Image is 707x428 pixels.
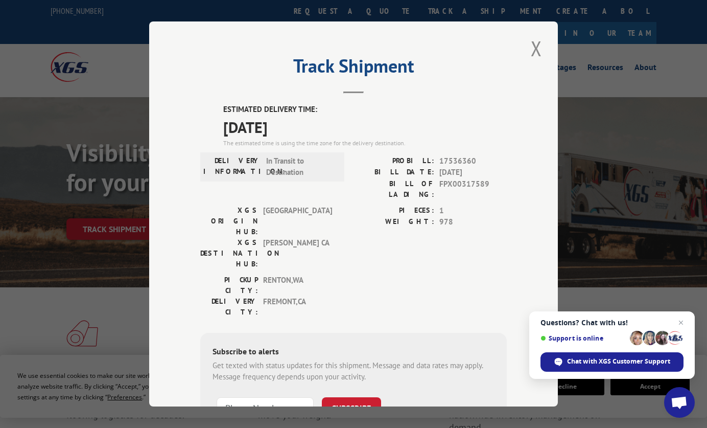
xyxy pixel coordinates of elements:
[353,205,434,216] label: PIECES:
[664,387,695,418] a: Open chat
[439,155,507,167] span: 17536360
[200,205,258,237] label: XGS ORIGIN HUB:
[223,115,507,138] span: [DATE]
[353,178,434,199] label: BILL OF LADING:
[213,345,494,359] div: Subscribe to alerts
[540,334,626,342] span: Support is online
[200,59,507,78] h2: Track Shipment
[263,237,332,269] span: [PERSON_NAME] CA
[223,104,507,116] label: ESTIMATED DELIVERY TIME:
[217,397,314,418] input: Phone Number
[353,216,434,228] label: WEIGHT:
[263,296,332,317] span: FREMONT , CA
[353,167,434,178] label: BILL DATE:
[439,216,507,228] span: 978
[213,359,494,382] div: Get texted with status updates for this shipment. Message and data rates may apply. Message frequ...
[567,357,670,366] span: Chat with XGS Customer Support
[439,167,507,178] span: [DATE]
[528,34,545,62] button: Close modal
[200,274,258,296] label: PICKUP CITY:
[266,155,335,178] span: In Transit to Destination
[263,205,332,237] span: [GEOGRAPHIC_DATA]
[223,138,507,147] div: The estimated time is using the time zone for the delivery destination.
[540,319,684,327] span: Questions? Chat with us!
[200,296,258,317] label: DELIVERY CITY:
[200,237,258,269] label: XGS DESTINATION HUB:
[439,205,507,216] span: 1
[263,274,332,296] span: RENTON , WA
[353,155,434,167] label: PROBILL:
[203,155,261,178] label: DELIVERY INFORMATION:
[439,178,507,199] span: FPX00317589
[540,352,684,372] span: Chat with XGS Customer Support
[322,397,381,418] button: SUBSCRIBE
